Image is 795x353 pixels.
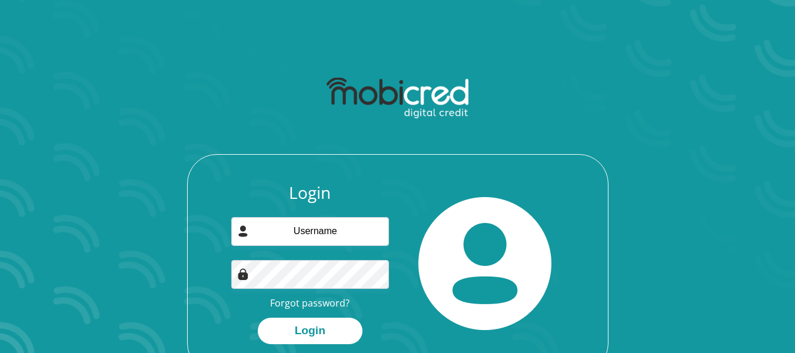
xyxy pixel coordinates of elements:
img: Image [237,268,249,280]
input: Username [231,217,389,246]
button: Login [258,318,362,344]
a: Forgot password? [270,297,350,309]
img: user-icon image [237,225,249,237]
img: mobicred logo [327,78,468,119]
h3: Login [231,183,389,203]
